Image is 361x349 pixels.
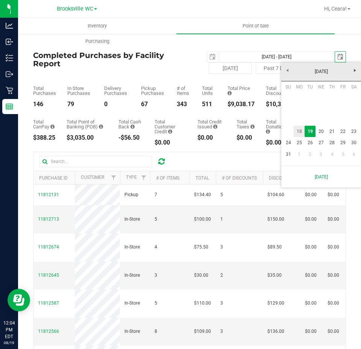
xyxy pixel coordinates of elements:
[327,126,338,137] a: 21
[155,140,186,146] div: $0.00
[202,86,216,96] div: Total Units
[328,216,339,223] span: $0.00
[269,175,293,181] a: Discounts
[266,101,296,107] div: $10,327.83
[108,171,120,184] a: Filter
[118,119,143,129] div: Total Cash Back
[155,300,157,307] span: 5
[349,137,359,149] a: 30
[124,216,140,223] span: In-Store
[327,81,338,93] th: Thursday
[220,191,223,198] span: 5
[338,81,349,93] th: Friday
[266,86,296,96] div: Total Discounts
[220,328,223,335] span: 3
[209,62,252,74] button: [DATE]
[220,216,223,223] span: 1
[328,300,339,307] span: $0.00
[8,289,30,311] iframe: Resource center
[124,328,140,335] span: In-Store
[126,175,137,180] a: Type
[67,101,93,107] div: 79
[305,300,317,307] span: $0.00
[57,6,93,12] span: Brooksville WC
[267,328,284,335] span: $136.00
[328,244,339,251] span: $0.00
[194,216,211,223] span: $100.00
[194,244,208,251] span: $75.50
[33,119,55,129] div: Total CanPay
[305,81,315,93] th: Tuesday
[328,191,339,198] span: $0.00
[338,149,349,160] a: 5
[237,119,255,129] div: Total Taxes
[141,101,165,107] div: 67
[155,191,157,198] span: 7
[349,126,359,137] a: 23
[99,124,103,129] i: Sum of the successful, non-voided point-of-banking payment transactions, both via payment termina...
[197,135,225,141] div: $0.00
[305,191,317,198] span: $0.00
[294,137,305,149] a: 25
[38,273,59,278] span: 11812645
[305,244,317,251] span: $0.00
[349,149,359,160] a: 6
[349,81,359,93] th: Saturday
[294,126,305,137] a: 18
[328,272,339,279] span: $0.00
[327,149,338,160] a: 4
[305,328,317,335] span: $0.00
[194,191,211,198] span: $134.40
[305,126,315,137] a: 19
[33,135,55,141] div: $388.25
[266,129,270,134] i: Sum of all round-up-to-next-dollar total price adjustments for all purchases in the date range.
[67,135,107,141] div: $3,035.00
[155,272,157,279] span: 3
[6,87,13,94] inline-svg: Retail
[6,54,13,62] inline-svg: Inventory
[6,103,13,110] inline-svg: Reports
[33,101,56,107] div: 146
[77,23,117,29] span: Inventory
[315,81,326,93] th: Wednesday
[3,340,15,346] p: 08/19
[39,175,68,181] a: Purchase ID
[213,124,217,129] i: Sum of all account credit issued for all refunds from returned purchases in the date range.
[18,34,176,49] a: Purchasing
[33,86,56,96] div: Total Purchases
[349,64,361,76] a: Next
[194,328,211,335] span: $109.00
[33,51,190,68] h4: Completed Purchases by Facility Report
[155,328,157,335] span: 8
[324,6,347,12] span: Hi, Ceara!
[202,101,216,107] div: 511
[256,62,299,74] button: Past 7 Days
[267,272,282,279] span: $35.00
[6,38,13,46] inline-svg: Inbound
[267,300,284,307] span: $129.00
[285,169,357,184] a: [DATE]
[283,81,294,93] th: Sunday
[294,81,305,93] th: Monday
[267,191,284,198] span: $104.60
[196,175,209,181] a: Total
[338,137,349,149] a: 29
[207,52,218,62] span: select
[124,272,140,279] span: In-Store
[177,86,191,96] div: # of Items
[194,272,208,279] span: $30.00
[335,52,346,62] span: select
[18,18,176,34] a: Inventory
[220,244,223,251] span: 3
[197,119,225,129] div: Total Credit Issued
[38,244,59,250] span: 11812674
[3,320,15,340] p: 12:04 PM EDT
[124,300,140,307] span: In-Store
[38,192,59,197] span: 11812131
[305,137,315,149] a: 26
[124,244,140,251] span: In-Store
[141,86,165,96] div: Pickup Purchases
[228,101,255,107] div: $9,038.17
[305,216,317,223] span: $0.00
[50,124,55,129] i: Sum of the successful, non-voided CanPay payment transactions for all purchases in the date range.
